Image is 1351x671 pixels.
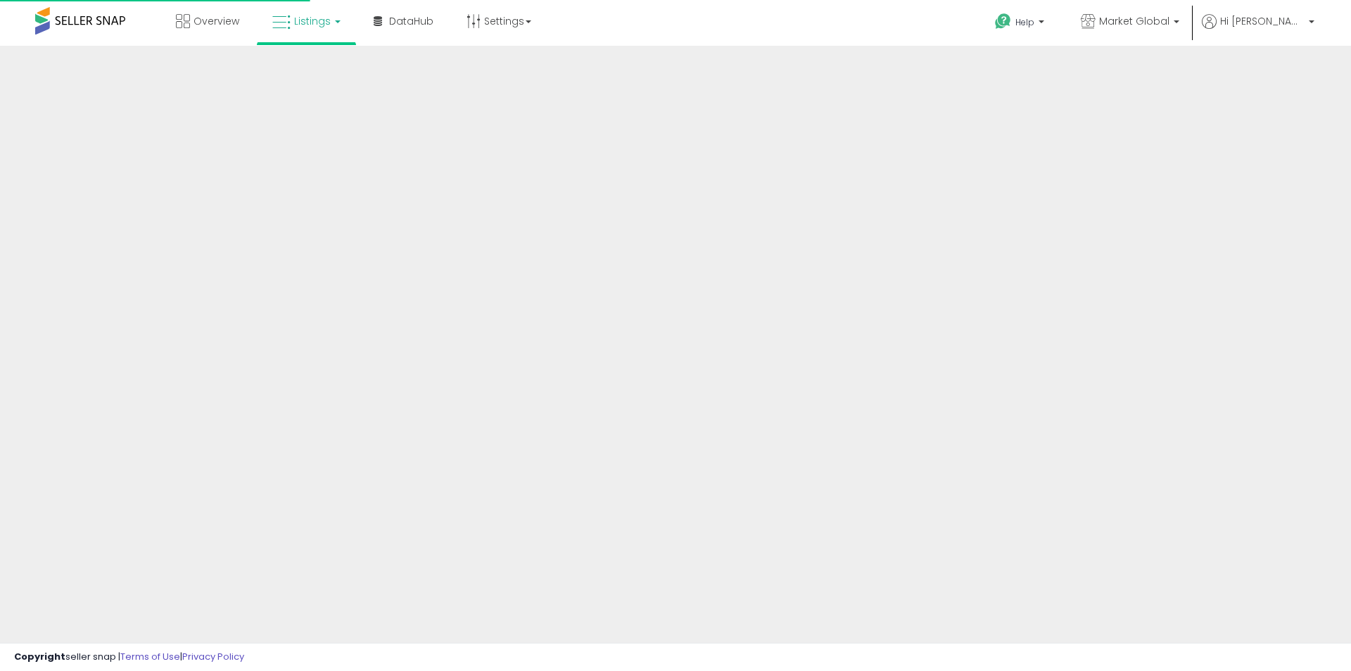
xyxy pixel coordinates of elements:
span: Market Global [1099,14,1169,28]
a: Help [984,2,1058,46]
span: Hi [PERSON_NAME] [1220,14,1305,28]
span: Overview [194,14,239,28]
span: Help [1015,16,1034,28]
a: Hi [PERSON_NAME] [1202,14,1314,46]
i: Get Help [994,13,1012,30]
span: Listings [294,14,331,28]
span: DataHub [389,14,433,28]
